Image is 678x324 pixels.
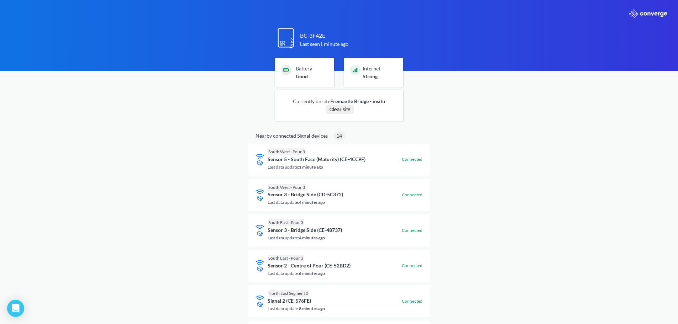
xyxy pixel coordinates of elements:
span: 8 minutes ago [299,306,325,311]
p: Connected [402,298,422,305]
p: Connected [402,192,422,198]
span: North East Segment 0 [268,290,309,297]
img: Signal strength: Strong [256,290,264,312]
span: Last data update: [268,200,299,205]
div: Sensor 3 - Bridge Side (CD-5C372) [268,191,343,198]
p: Connected [402,227,422,234]
img: signal-live-hub.svg [275,28,296,49]
p: BC-3F42E [300,31,348,40]
p: Battery [296,65,312,73]
span: Last data update: [268,271,299,276]
div: 2025-09-11T12:56:56+08:00 [268,306,325,312]
p: 2025-09-11T13:04:01+08:00 [300,40,348,48]
span: 6 minutes ago [299,271,325,276]
span: Last data update: [268,306,299,311]
p: Internet [363,65,380,73]
p: Strong [363,73,380,80]
span: 1 minute ago [299,164,323,170]
span: 4 minutes ago [299,235,325,240]
img: Signal strength: Strong [256,219,264,241]
div: Currently on site [282,97,396,114]
div: Open Intercom Messenger [7,300,24,317]
span: South East - Pour 3 [268,255,304,261]
div: Sensor 2 - Centre of Pour (CE-52BD2) [268,262,351,270]
span: 4 minutes ago [299,200,325,205]
div: 2025-09-11T13:01:28+08:00 [268,199,343,206]
div: Signal 2 (CE-576FE) [268,297,325,305]
span: Last data update: [268,235,299,240]
div: Sensor 3 - Bridge Side (CE-48737) [268,226,342,234]
img: Signal strength: Strong [256,184,264,206]
span: Last data update: [268,164,299,170]
p: Connected [402,156,422,163]
span: South East - Pour 3 [268,219,304,226]
p: Connected [402,262,422,269]
span: Fremantle Bridge - insitu [330,98,385,104]
img: Battery good [281,65,291,75]
img: logo-white.svg [625,7,671,21]
button: Clear site [326,105,354,114]
img: Network connectivity strong [350,65,361,75]
div: 2025-09-11T12:59:06+08:00 [268,270,351,277]
span: South West - Pour 3 [268,148,306,155]
div: 2025-09-11T13:01:13+08:00 [268,235,342,241]
span: 14 [336,132,342,140]
p: Nearby connected Signal devices [256,132,328,140]
img: Signal strength: Strong [256,255,264,277]
span: South West - Pour 3 [268,184,306,191]
div: 2025-09-11T13:04:25+08:00 [268,164,366,171]
div: Good [296,73,312,80]
div: Sensor 5 - South Face (Maturity) (CE-4CC9F) [268,155,366,163]
img: Signal strength: Strong [256,149,264,171]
